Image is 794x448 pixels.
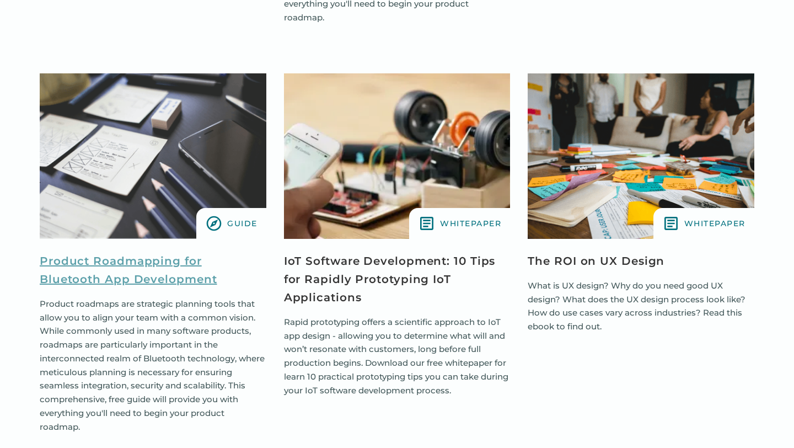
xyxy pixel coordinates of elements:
a: whitepaper iconWhitepaper [528,73,754,239]
img: whitepaper icon [418,215,436,232]
div: Whitepaper [440,218,501,228]
a: Guide iconGuide [40,73,266,239]
p: What is UX design? Why do you need good UX design? What does the UX design process look like? How... [528,279,754,334]
img: whitepaper icon [662,215,680,232]
p: Product roadmaps are strategic planning tools that allow you to align your team with a common vis... [40,297,266,434]
a: IoT Software Development: 10 Tips for Rapidly Prototyping IoT Applications [284,252,511,307]
a: The ROI on UX Design [528,252,754,270]
p: Rapid prototyping offers a scientific approach to IoT app design - allowing you to determine what... [284,316,511,398]
a: Product Roadmapping for Bluetooth App Development [40,252,266,289]
div: Whitepaper [684,218,745,228]
a: whitepaper iconWhitepaper [284,73,511,239]
div: Guide [227,218,257,228]
img: sketching the bluetooth app development journey [40,73,266,239]
img: Guide icon [205,215,223,232]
